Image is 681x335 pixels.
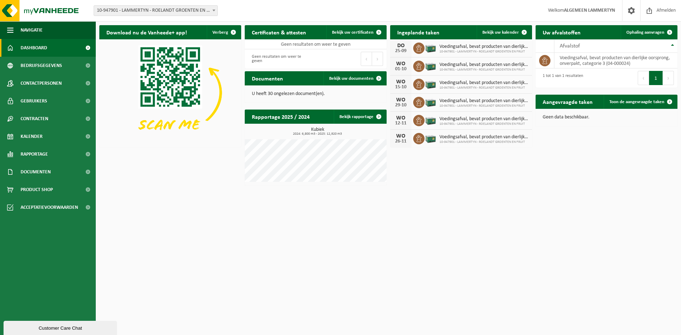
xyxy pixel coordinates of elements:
span: Voedingsafval, bevat producten van dierlijke oorsprong, onverpakt, categorie 3 [439,98,528,104]
span: Contracten [21,110,48,128]
img: PB-LB-0680-HPE-GN-01 [425,41,437,54]
span: Voedingsafval, bevat producten van dierlijke oorsprong, onverpakt, categorie 3 [439,62,528,68]
span: Ophaling aanvragen [626,30,664,35]
div: 25-09 [394,49,408,54]
span: Afvalstof [560,43,580,49]
img: PB-LB-0680-HPE-GN-01 [425,60,437,72]
img: PB-LB-0680-HPE-GN-01 [425,114,437,126]
iframe: chat widget [4,319,118,335]
h3: Kubiek [248,127,387,136]
h2: Documenten [245,71,290,85]
img: Download de VHEPlus App [99,39,241,146]
span: 10-947901 - LAMMERTYN - ROELANDT GROENTEN EN FRUIT [439,122,528,126]
a: Bekijk uw documenten [323,71,386,85]
div: WO [394,79,408,85]
img: PB-LB-0680-HPE-GN-01 [425,96,437,108]
img: PB-LB-0680-HPE-GN-01 [425,78,437,90]
span: Navigatie [21,21,43,39]
a: Ophaling aanvragen [621,25,677,39]
span: Dashboard [21,39,47,57]
a: Bekijk uw certificaten [326,25,386,39]
span: Voedingsafval, bevat producten van dierlijke oorsprong, onverpakt, categorie 3 [439,116,528,122]
a: Bekijk uw kalender [477,25,531,39]
button: 1 [649,71,663,85]
span: Kalender [21,128,43,145]
button: Previous [638,71,649,85]
button: Verberg [207,25,240,39]
span: Documenten [21,163,51,181]
span: Toon de aangevraagde taken [609,100,664,104]
span: 10-947901 - LAMMERTYN - ROELANDT GROENTEN EN FRUIT [439,68,528,72]
h2: Download nu de Vanheede+ app! [99,25,194,39]
span: Verberg [212,30,228,35]
span: Acceptatievoorwaarden [21,199,78,216]
a: Toon de aangevraagde taken [604,95,677,109]
button: Next [663,71,674,85]
span: Bekijk uw documenten [329,76,373,81]
h2: Ingeplande taken [390,25,447,39]
div: 26-11 [394,139,408,144]
span: 2024: 6,800 m3 - 2025: 12,920 m3 [248,132,387,136]
h2: Certificaten & attesten [245,25,313,39]
p: U heeft 30 ongelezen document(en). [252,91,380,96]
div: WO [394,115,408,121]
div: 1 tot 1 van 1 resultaten [539,70,583,86]
button: Previous [361,52,372,66]
div: Geen resultaten om weer te geven [248,51,312,67]
span: Bekijk uw certificaten [332,30,373,35]
span: 10-947901 - LAMMERTYN - ROELANDT GROENTEN EN FRUIT [439,86,528,90]
td: voedingsafval, bevat producten van dierlijke oorsprong, onverpakt, categorie 3 (04-000024) [554,53,677,68]
span: Voedingsafval, bevat producten van dierlijke oorsprong, onverpakt, categorie 3 [439,134,528,140]
img: PB-LB-0680-HPE-GN-01 [425,132,437,144]
span: 10-947901 - LAMMERTYN - ROELANDT GROENTEN EN FRUIT [439,104,528,108]
span: Gebruikers [21,92,47,110]
div: WO [394,61,408,67]
div: WO [394,97,408,103]
div: 01-10 [394,67,408,72]
span: Bekijk uw kalender [482,30,519,35]
span: Contactpersonen [21,74,62,92]
span: Voedingsafval, bevat producten van dierlijke oorsprong, onverpakt, categorie 3 [439,80,528,86]
span: Bedrijfsgegevens [21,57,62,74]
h2: Rapportage 2025 / 2024 [245,110,317,123]
span: Rapportage [21,145,48,163]
span: 10-947901 - LAMMERTYN - ROELANDT GROENTEN EN FRUIT - BEVEREN-WAAS [94,6,217,16]
span: Product Shop [21,181,53,199]
div: 12-11 [394,121,408,126]
span: 10-947901 - LAMMERTYN - ROELANDT GROENTEN EN FRUIT [439,50,528,54]
div: 15-10 [394,85,408,90]
td: Geen resultaten om weer te geven [245,39,387,49]
button: Next [372,52,383,66]
span: Voedingsafval, bevat producten van dierlijke oorsprong, onverpakt, categorie 3 [439,44,528,50]
p: Geen data beschikbaar. [543,115,670,120]
strong: ALGEMEEN LAMMERTYN [564,8,615,13]
div: DO [394,43,408,49]
div: 29-10 [394,103,408,108]
h2: Aangevraagde taken [536,95,600,108]
span: 10-947901 - LAMMERTYN - ROELANDT GROENTEN EN FRUIT [439,140,528,144]
a: Bekijk rapportage [334,110,386,124]
div: WO [394,133,408,139]
h2: Uw afvalstoffen [536,25,588,39]
span: 10-947901 - LAMMERTYN - ROELANDT GROENTEN EN FRUIT - BEVEREN-WAAS [94,5,218,16]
